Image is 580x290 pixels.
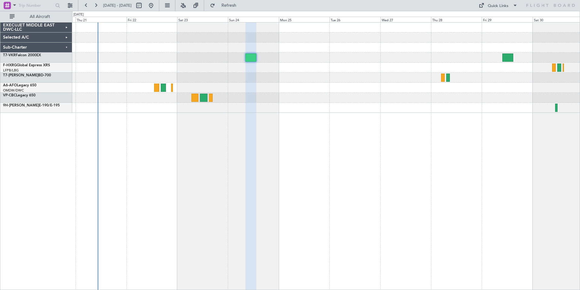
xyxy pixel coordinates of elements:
span: VP-CBC [3,94,16,97]
span: Refresh [216,3,242,8]
input: Trip Number [19,1,53,10]
a: A6-AFOLegacy 650 [3,84,36,87]
span: A6-AFO [3,84,17,87]
span: T7-[PERSON_NAME] [3,74,38,77]
div: [DATE] [73,12,84,17]
div: Sat 23 [177,17,228,22]
div: Thu 21 [76,17,126,22]
a: F-HXRGGlobal Express XRS [3,64,50,67]
div: Fri 22 [126,17,177,22]
div: Thu 28 [431,17,482,22]
span: F-HXRG [3,64,17,67]
a: T7-[PERSON_NAME]BD-700 [3,74,51,77]
button: Refresh [207,1,244,10]
span: 9H-[PERSON_NAME] [3,104,39,107]
button: All Aircraft [7,12,66,22]
a: VP-CBCLegacy 650 [3,94,35,97]
div: Tue 26 [329,17,380,22]
div: Fri 29 [482,17,532,22]
div: Mon 25 [279,17,329,22]
a: 9H-[PERSON_NAME]E-190/E-195 [3,104,60,107]
a: T7-VKRFalcon 2000EX [3,54,41,57]
a: LFPB/LBG [3,68,19,73]
div: Sun 24 [228,17,278,22]
div: Wed 27 [380,17,431,22]
span: T7-VKR [3,54,16,57]
span: All Aircraft [16,15,64,19]
span: [DATE] - [DATE] [103,3,132,8]
a: OMDW/DWC [3,88,24,93]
